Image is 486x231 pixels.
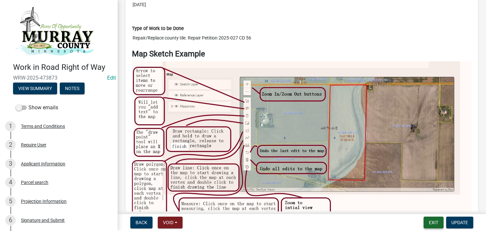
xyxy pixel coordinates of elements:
div: 2 [5,140,16,150]
div: Parcel search [21,180,48,185]
wm-modal-confirm: Edit Application Number [107,75,116,81]
button: Notes [60,83,85,94]
button: View Summary [13,83,57,94]
div: Terms and Conditions [21,124,65,129]
div: Require User [21,143,46,147]
div: Projection Information [21,199,67,204]
wm-modal-confirm: Notes [60,86,85,91]
label: Show emails [16,104,58,112]
button: Void [158,217,183,228]
div: 4 [5,177,16,188]
div: Applicant Information [21,162,65,166]
span: Void [163,220,173,225]
div: 5 [5,196,16,207]
span: Update [451,220,468,225]
span: WRW-2025-473873 [13,75,105,81]
button: Back [130,217,153,228]
strong: Map Sketch Example [132,49,205,58]
a: Edit [107,75,116,81]
div: Signature and Submit [21,218,65,223]
div: 6 [5,215,16,225]
wm-modal-confirm: Summary [13,86,57,91]
img: Murray County, Minnesota [13,7,94,56]
img: Map_Sketch_Tools_f7d6e2fa-ccb7-4d1e-a725-0e7ce6a6b8da.jpg [132,61,472,224]
div: 1 [5,121,16,131]
h4: Work in Road Right of Way [13,63,112,72]
button: Exit [424,217,444,228]
span: Back [136,220,147,225]
label: Type of Work to be Done [132,26,184,31]
button: Update [446,217,473,228]
div: 3 [5,159,16,169]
